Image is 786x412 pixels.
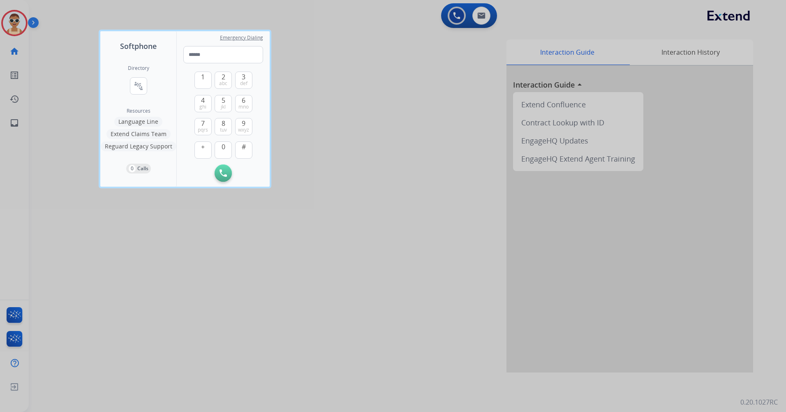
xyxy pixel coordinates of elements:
img: call-button [220,169,227,177]
span: 7 [201,118,205,128]
span: 4 [201,95,205,105]
p: 0.20.1027RC [740,397,778,407]
button: Reguard Legacy Support [101,141,176,151]
span: 3 [242,72,245,82]
button: + [194,141,212,159]
span: 6 [242,95,245,105]
p: 0 [129,165,136,172]
span: 8 [222,118,225,128]
span: wxyz [238,127,249,133]
span: pqrs [198,127,208,133]
button: 2abc [215,72,232,89]
button: Language Line [114,117,162,127]
span: tuv [220,127,227,133]
button: # [235,141,252,159]
p: Calls [137,165,148,172]
span: 0 [222,142,225,152]
span: # [242,142,246,152]
button: 8tuv [215,118,232,135]
span: + [201,142,205,152]
span: 9 [242,118,245,128]
button: 0 [215,141,232,159]
h2: Directory [128,65,149,72]
span: Softphone [120,40,157,52]
span: ghi [199,104,206,110]
mat-icon: connect_without_contact [134,81,143,91]
button: 3def [235,72,252,89]
button: 9wxyz [235,118,252,135]
span: Emergency Dialing [220,35,263,41]
span: 5 [222,95,225,105]
button: 0Calls [126,164,151,174]
span: abc [219,80,227,87]
span: mno [238,104,249,110]
span: jkl [221,104,226,110]
span: 2 [222,72,225,82]
button: Extend Claims Team [106,129,171,139]
span: 1 [201,72,205,82]
span: Resources [127,108,150,114]
button: 6mno [235,95,252,112]
button: 5jkl [215,95,232,112]
button: 1 [194,72,212,89]
button: 4ghi [194,95,212,112]
button: 7pqrs [194,118,212,135]
span: def [240,80,247,87]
